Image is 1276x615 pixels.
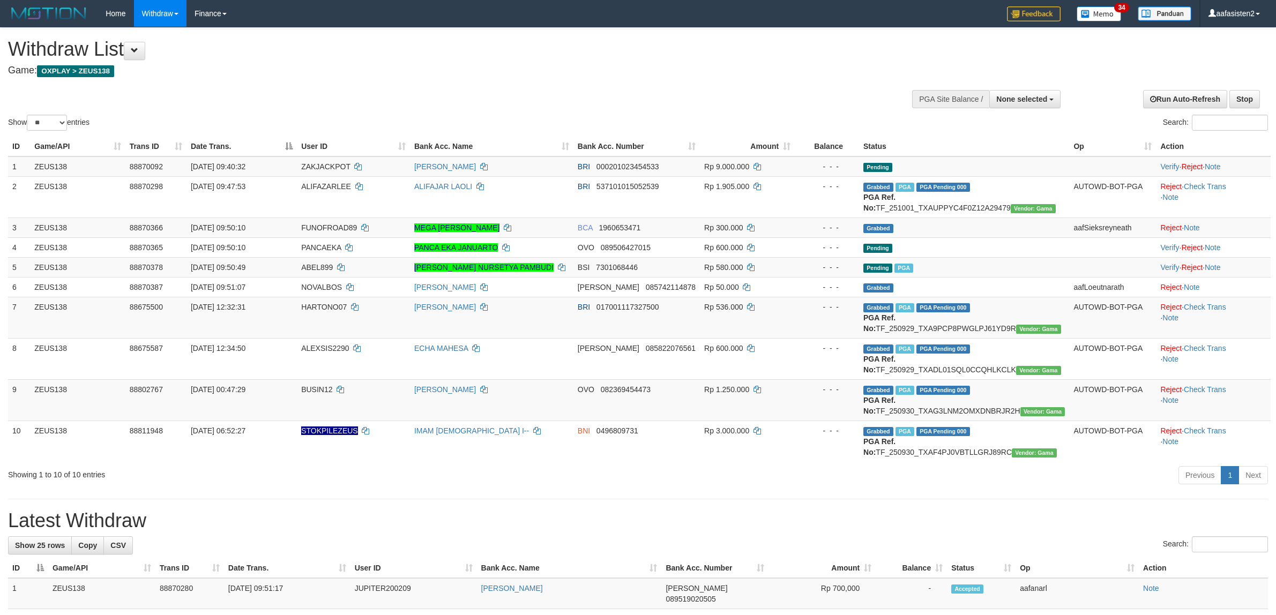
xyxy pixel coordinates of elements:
th: Trans ID: activate to sort column ascending [155,558,224,578]
span: PANCAEKA [301,243,341,252]
span: Marked by aafsolysreylen [894,264,913,273]
span: PGA Pending [916,386,970,395]
td: TF_250929_TXA9PCP8PWGLPJ61YD9R [859,297,1069,338]
a: Reject [1160,385,1182,394]
a: [PERSON_NAME] [414,283,476,291]
td: · [1156,217,1271,237]
span: Rp 300.000 [704,223,743,232]
span: BRI [578,303,590,311]
span: PGA Pending [916,303,970,312]
span: Copy 089519020505 to clipboard [666,595,715,603]
a: Show 25 rows [8,536,72,554]
a: Note [1205,243,1221,252]
td: 6 [8,277,30,297]
td: 9 [8,379,30,421]
input: Search: [1192,536,1268,552]
td: 4 [8,237,30,257]
span: NOVALBOS [301,283,342,291]
a: Reject [1160,223,1182,232]
a: Note [1162,193,1178,201]
div: - - - [799,425,855,436]
a: Copy [71,536,104,554]
span: 88811948 [130,426,163,435]
span: Grabbed [863,427,893,436]
th: Balance: activate to sort column ascending [876,558,947,578]
span: None selected [996,95,1047,103]
img: MOTION_logo.png [8,5,89,21]
a: Verify [1160,263,1179,272]
td: AUTOWD-BOT-PGA [1069,379,1156,421]
span: Copy 085822076561 to clipboard [646,344,696,352]
span: OXPLAY > ZEUS138 [37,65,114,77]
span: ALEXSIS2290 [301,344,349,352]
h1: Withdraw List [8,39,840,60]
span: Copy 082369454473 to clipboard [601,385,651,394]
span: Grabbed [863,224,893,233]
td: TF_250930_TXAF4PJ0VBTLLGRJ89RC [859,421,1069,462]
span: Vendor URL: https://trx31.1velocity.biz [1016,366,1061,375]
a: Check Trans [1184,182,1226,191]
td: AUTOWD-BOT-PGA [1069,421,1156,462]
a: Note [1143,584,1159,592]
span: [DATE] 09:47:53 [191,182,245,191]
td: 1 [8,578,48,609]
a: ECHA MAHESA [414,344,468,352]
a: [PERSON_NAME] [414,162,476,171]
td: · [1156,277,1271,297]
th: Action [1156,137,1271,156]
h4: Game: [8,65,840,76]
span: Rp 3.000.000 [704,426,749,435]
span: Rp 536.000 [704,303,743,311]
span: Rp 9.000.000 [704,162,749,171]
a: Reject [1181,263,1203,272]
td: ZEUS138 [48,578,155,609]
span: Copy 089506427015 to clipboard [601,243,651,252]
td: 10 [8,421,30,462]
a: Reject [1160,426,1182,435]
span: [PERSON_NAME] [666,584,727,592]
span: BRI [578,162,590,171]
div: - - - [799,282,855,292]
a: Note [1184,283,1200,291]
span: Marked by aafsreyleap [896,386,914,395]
span: 88675500 [130,303,163,311]
div: - - - [799,262,855,273]
span: [DATE] 06:52:27 [191,426,245,435]
a: Note [1184,223,1200,232]
td: ZEUS138 [30,379,125,421]
span: [DATE] 12:34:50 [191,344,245,352]
td: ZEUS138 [30,338,125,379]
span: Copy 1960653471 to clipboard [599,223,641,232]
a: Note [1162,396,1178,404]
th: Op: activate to sort column ascending [1069,137,1156,156]
span: Vendor URL: https://trx31.1velocity.biz [1011,204,1056,213]
th: Balance [795,137,859,156]
td: ZEUS138 [30,421,125,462]
th: ID: activate to sort column descending [8,558,48,578]
td: 2 [8,176,30,217]
td: · · [1156,176,1271,217]
span: HARTONO07 [301,303,347,311]
td: · · [1156,257,1271,277]
span: Rp 580.000 [704,263,743,272]
td: · · [1156,156,1271,177]
span: Copy 537101015052539 to clipboard [596,182,659,191]
a: Check Trans [1184,385,1226,394]
label: Search: [1163,536,1268,552]
img: Feedback.jpg [1007,6,1061,21]
span: Show 25 rows [15,541,65,550]
span: [DATE] 09:40:32 [191,162,245,171]
span: [DATE] 09:50:49 [191,263,245,272]
a: Reject [1181,162,1203,171]
img: panduan.png [1138,6,1191,21]
a: ALIFAJAR LAOLI [414,182,472,191]
span: CSV [110,541,126,550]
span: Copy 017001117327500 to clipboard [596,303,659,311]
span: 88870298 [130,182,163,191]
span: PGA Pending [916,427,970,436]
span: ABEL899 [301,263,333,272]
a: Check Trans [1184,344,1226,352]
span: PGA Pending [916,183,970,192]
td: AUTOWD-BOT-PGA [1069,176,1156,217]
td: ZEUS138 [30,176,125,217]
